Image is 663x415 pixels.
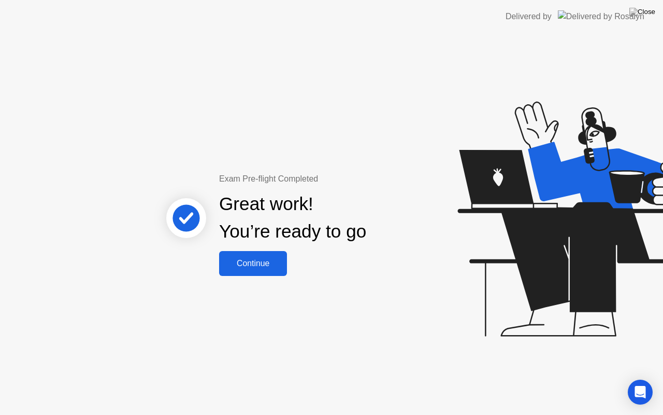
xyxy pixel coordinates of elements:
img: Delivered by Rosalyn [558,10,644,22]
button: Continue [219,251,287,276]
div: Continue [222,259,284,268]
div: Great work! You’re ready to go [219,190,366,245]
img: Close [629,8,655,16]
div: Delivered by [506,10,552,23]
div: Exam Pre-flight Completed [219,173,433,185]
div: Open Intercom Messenger [628,380,653,405]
